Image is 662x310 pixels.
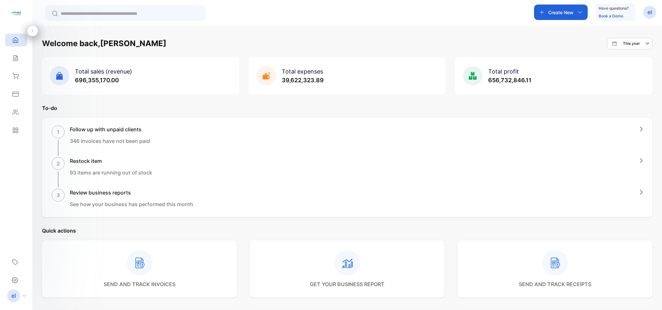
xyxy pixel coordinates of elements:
button: Create New [534,5,588,20]
span: Total profit [488,68,519,75]
p: See how your business has performed this month [70,200,193,208]
p: 2 [57,160,60,167]
p: 93 items are running out of stock [70,169,152,176]
p: 346 invoices have not been paid [70,137,150,145]
button: This year [607,38,652,49]
p: Create New [548,9,573,16]
p: 3 [57,191,60,199]
p: send and track receipts [519,280,591,288]
button: el [643,5,656,20]
h1: Welcome back, [PERSON_NAME] [42,38,166,49]
span: 39,622,323.89 [282,77,324,84]
span: Total expenses [282,68,323,75]
h1: Review business reports [70,189,193,196]
h1: Restock item [70,157,152,165]
p: send and track invoices [104,280,175,288]
span: 656,732,846.11 [488,77,531,84]
p: Quick actions [42,227,652,235]
p: get your business report [310,280,384,288]
p: el [647,8,652,16]
h1: Follow up with unpaid clients [70,125,150,133]
span: Total sales (revenue) [75,68,132,75]
p: This year [623,41,640,46]
a: Book a Demo [599,14,623,18]
span: 696,355,170.00 [75,77,119,84]
p: Have questions? [599,5,629,12]
p: 1 [57,128,59,136]
p: To-do [42,104,652,112]
img: logo [11,8,21,18]
p: el [11,292,16,300]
